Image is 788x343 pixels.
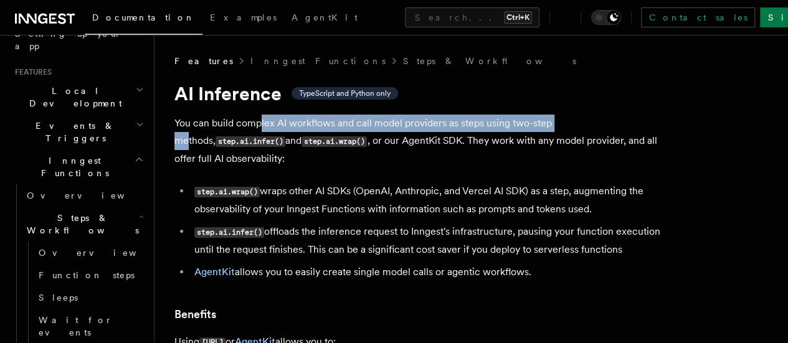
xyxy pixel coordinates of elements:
[641,7,755,27] a: Contact sales
[27,190,155,200] span: Overview
[210,12,277,22] span: Examples
[504,11,532,24] kbd: Ctrl+K
[10,67,52,77] span: Features
[10,85,136,110] span: Local Development
[10,115,146,149] button: Events & Triggers
[299,88,391,98] span: TypeScript and Python only
[403,55,576,67] a: Steps & Workflows
[39,293,78,303] span: Sleeps
[301,136,367,147] code: step.ai.wrap()
[191,182,673,218] li: wraps other AI SDKs (OpenAI, Anthropic, and Vercel AI SDK) as a step, augmenting the observabilit...
[22,207,146,242] button: Steps & Workflows
[191,223,673,258] li: offloads the inference request to Inngest's infrastructure, pausing your function execution until...
[174,55,233,67] span: Features
[194,187,260,197] code: step.ai.wrap()
[34,264,146,286] a: Function steps
[39,248,167,258] span: Overview
[591,10,621,25] button: Toggle dark mode
[405,7,539,27] button: Search...Ctrl+K
[174,82,673,105] h1: AI Inference
[250,55,386,67] a: Inngest Functions
[10,22,146,57] a: Setting up your app
[85,4,202,35] a: Documentation
[174,115,673,167] p: You can build complex AI workflows and call model providers as steps using two-step methods, and ...
[92,12,195,22] span: Documentation
[292,12,358,22] span: AgentKit
[10,120,136,144] span: Events & Triggers
[174,306,216,323] a: Benefits
[10,80,146,115] button: Local Development
[39,315,113,337] span: Wait for events
[202,4,284,34] a: Examples
[216,136,285,147] code: step.ai.infer()
[194,227,264,238] code: step.ai.infer()
[34,286,146,309] a: Sleeps
[22,212,139,237] span: Steps & Workflows
[34,242,146,264] a: Overview
[284,4,365,34] a: AgentKit
[22,184,146,207] a: Overview
[39,270,135,280] span: Function steps
[10,149,146,184] button: Inngest Functions
[10,154,135,179] span: Inngest Functions
[191,263,673,281] li: allows you to easily create single model calls or agentic workflows.
[194,266,235,278] a: AgentKit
